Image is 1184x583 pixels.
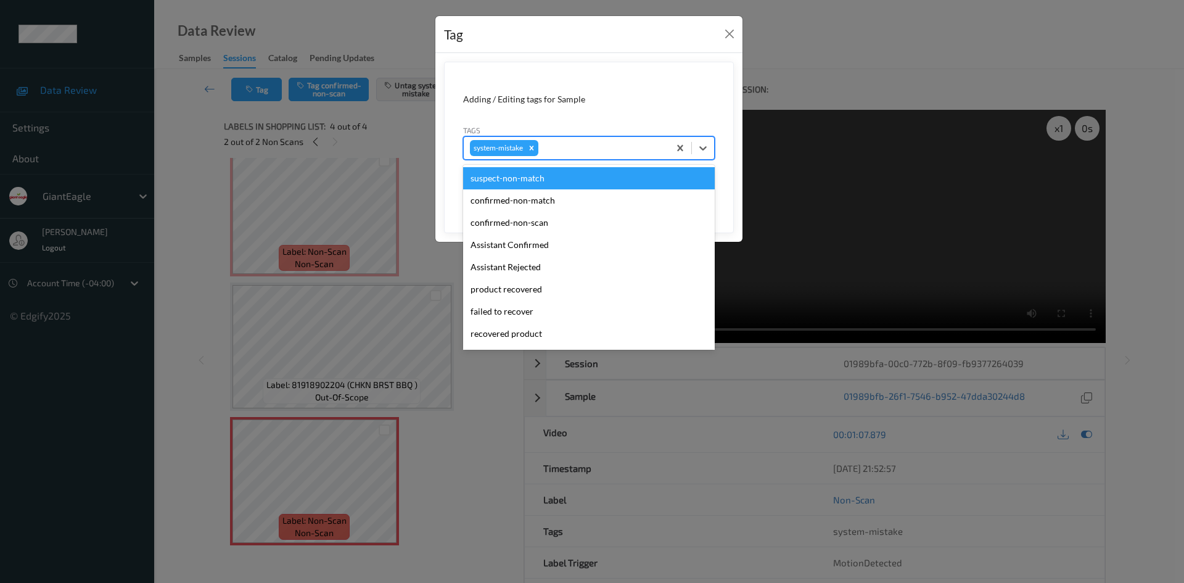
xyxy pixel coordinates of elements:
[463,278,715,300] div: product recovered
[721,25,738,43] button: Close
[463,167,715,189] div: suspect-non-match
[463,345,715,367] div: delayed scan
[463,234,715,256] div: Assistant Confirmed
[463,323,715,345] div: recovered product
[463,300,715,323] div: failed to recover
[463,125,480,136] label: Tags
[525,140,538,156] div: Remove system-mistake
[470,140,525,156] div: system-mistake
[463,256,715,278] div: Assistant Rejected
[463,93,715,105] div: Adding / Editing tags for Sample
[463,189,715,212] div: confirmed-non-match
[444,25,463,44] div: Tag
[463,212,715,234] div: confirmed-non-scan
